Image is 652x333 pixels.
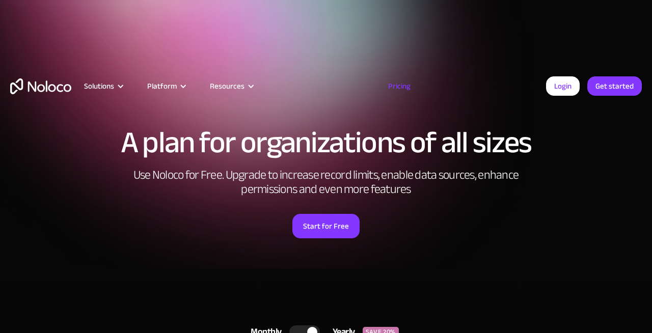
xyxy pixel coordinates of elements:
[84,79,114,93] div: Solutions
[375,79,423,93] a: Pricing
[292,214,360,238] a: Start for Free
[546,76,580,96] a: Login
[134,79,197,93] div: Platform
[147,79,177,93] div: Platform
[122,168,530,197] h2: Use Noloco for Free. Upgrade to increase record limits, enable data sources, enhance permissions ...
[197,79,265,93] div: Resources
[10,78,71,94] a: home
[210,79,244,93] div: Resources
[587,76,642,96] a: Get started
[71,79,134,93] div: Solutions
[10,127,642,158] h1: A plan for organizations of all sizes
